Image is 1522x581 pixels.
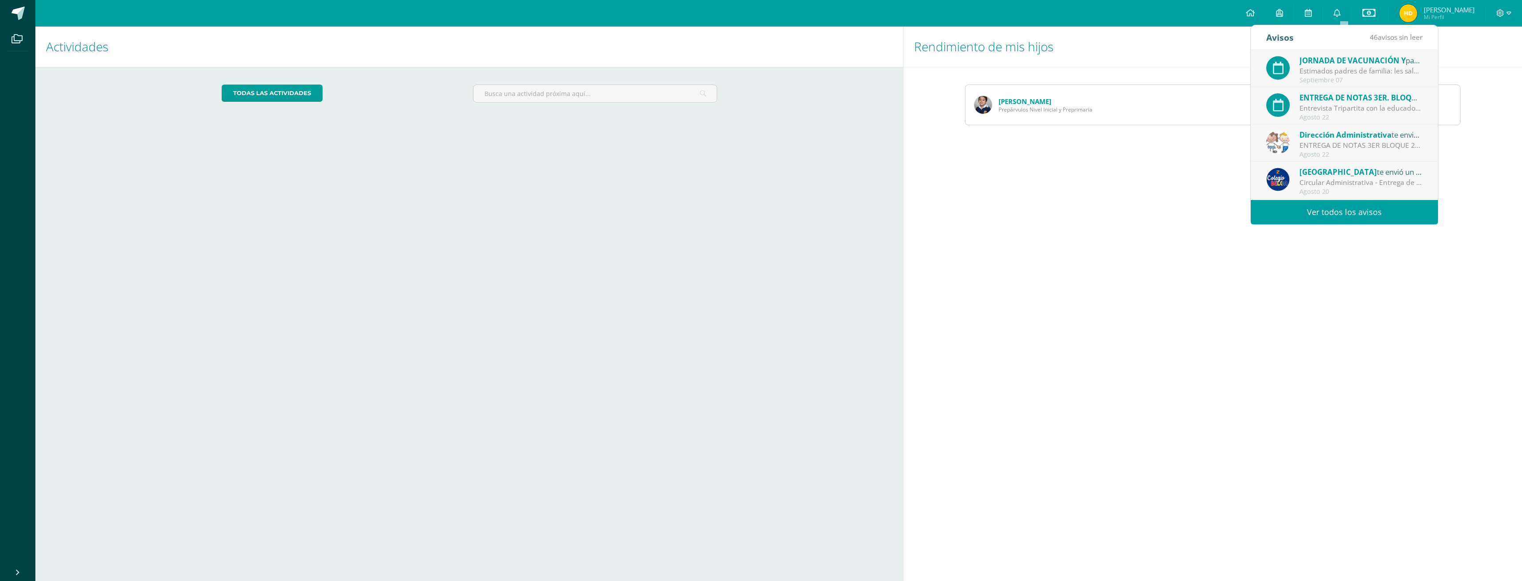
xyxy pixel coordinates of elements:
[1299,92,1422,103] div: para el día
[1299,130,1391,140] span: Dirección Administrativa
[1299,114,1422,121] div: Agosto 22
[1424,13,1475,21] span: Mi Perfil
[1299,54,1422,66] div: para el día
[1299,55,1406,65] span: JORNADA DE VACUNACIÓN Y
[1299,166,1422,177] div: te envió un aviso
[974,96,992,114] img: bb90f51f2062a3dfbd15dff8e2ee0eab.png
[999,97,1051,106] a: [PERSON_NAME]
[1399,4,1417,22] img: dbcc6facd8d62f1fb337d557056428e2.png
[914,27,1511,67] h1: Rendimiento de mis hijos
[1370,32,1422,42] span: avisos sin leer
[1299,77,1422,84] div: Septiembre 07
[1299,129,1422,140] div: te envió un aviso
[1299,188,1422,196] div: Agosto 20
[473,85,717,102] input: Busca una actividad próxima aquí...
[1299,167,1377,177] span: [GEOGRAPHIC_DATA]
[1266,25,1294,50] div: Avisos
[999,106,1092,113] span: Prepárvulos Nivel Inicial y Preprimaria
[1266,168,1290,191] img: 919ad801bb7643f6f997765cf4083301.png
[1299,66,1422,76] div: Estimados padres de familia: les saludamos atentamente para dar a conocer las medidas preventivas...
[1299,92,1421,103] span: ENTREGA DE NOTAS 3ER. BLOQUE
[222,85,323,102] a: todas las Actividades
[1370,32,1378,42] span: 46
[1266,131,1290,154] img: 69ddad11d60c65f3ca24ea088593f9b8.png
[1299,140,1422,150] div: ENTREGA DE NOTAS 3ER BLOQUE 2025 PREPRIMARIA: Estimados padres de familia de Nivel Inicial y Prep...
[1299,177,1422,188] div: Circular Administrativa - Entrega de Notas Unidad III.: Estimados padres de familia: Esperamos qu...
[1424,5,1475,14] span: [PERSON_NAME]
[1251,200,1438,224] a: Ver todos los avisos
[1299,151,1422,158] div: Agosto 22
[46,27,892,67] h1: Actividades
[1299,103,1422,113] div: Entrevista Tripartita con la educadora, niño y padres de familia. Se envían citas por teams.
